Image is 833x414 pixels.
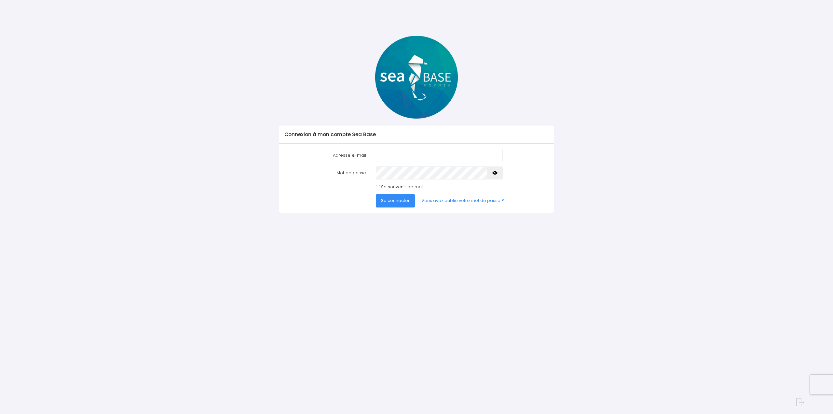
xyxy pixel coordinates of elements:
label: Se souvenir de moi [381,184,423,190]
label: Mot de passe [280,166,371,179]
button: Se connecter [376,194,415,207]
span: Se connecter [381,197,410,204]
div: Connexion à mon compte Sea Base [279,125,553,144]
a: Vous avez oublié votre mot de passe ? [416,194,509,207]
label: Adresse e-mail [280,149,371,162]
